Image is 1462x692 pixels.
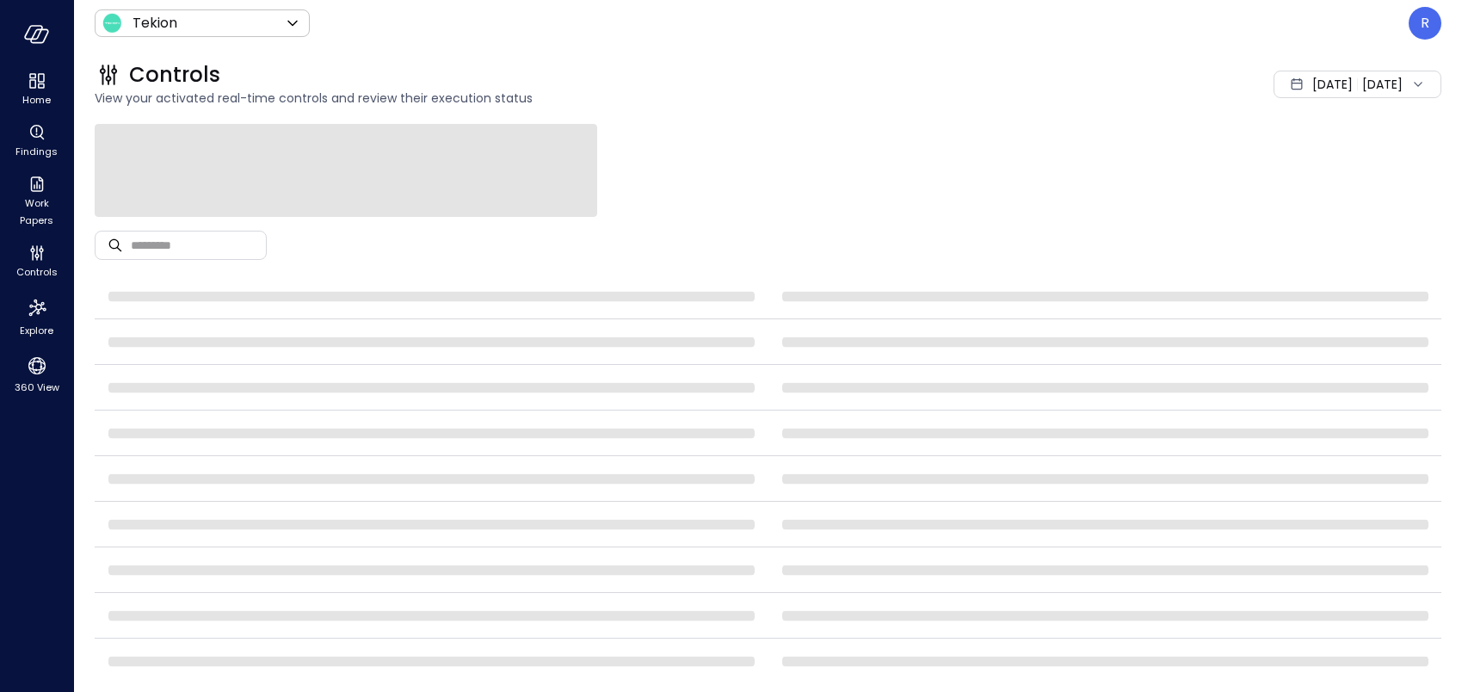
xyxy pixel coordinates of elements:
span: Findings [15,143,58,160]
span: 360 View [15,379,59,396]
div: Findings [3,120,70,162]
div: Explore [3,293,70,341]
span: Controls [16,263,58,281]
div: Home [3,69,70,110]
div: Controls [3,241,70,282]
span: [DATE] [1312,75,1353,94]
div: Rsarabu [1409,7,1441,40]
div: 360 View [3,351,70,398]
span: Controls [129,61,220,89]
p: R [1421,13,1429,34]
span: Explore [20,322,53,339]
span: Home [22,91,51,108]
p: Tekion [133,13,177,34]
span: Work Papers [10,195,63,229]
img: Icon [102,13,122,34]
div: Work Papers [3,172,70,231]
span: View your activated real-time controls and review their execution status [95,89,1020,108]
